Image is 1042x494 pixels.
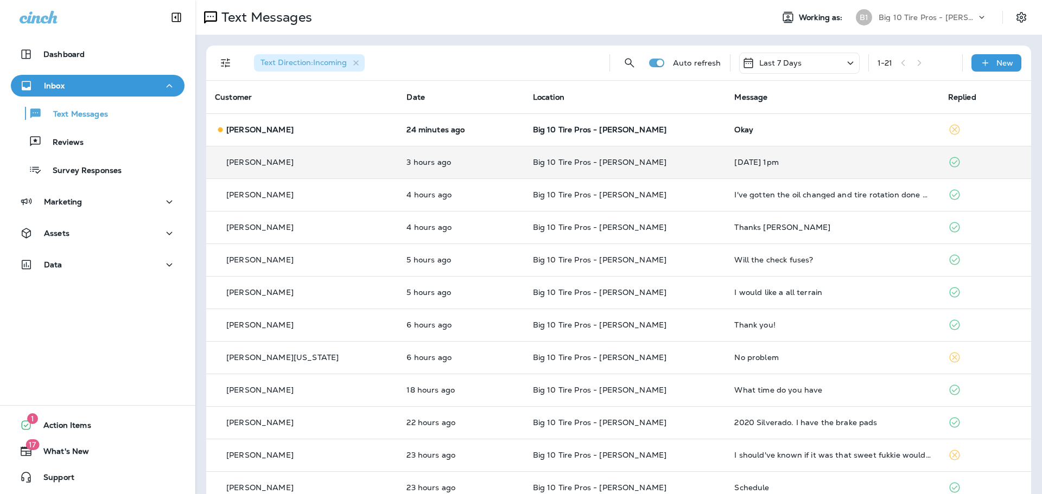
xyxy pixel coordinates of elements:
span: 17 [26,439,39,450]
p: Aug 21, 2025 02:40 PM [406,483,515,492]
p: Aug 22, 2025 02:07 PM [406,125,515,134]
div: Wednesday August 27th at 1pm [734,158,930,166]
span: Big 10 Tire Pros - [PERSON_NAME] [533,352,666,362]
div: I've gotten the oil changed and tire rotation done at the gluckstadt location a few weeks ago. Th... [734,190,930,199]
p: [PERSON_NAME][US_STATE] [226,353,339,362]
button: Marketing [11,191,185,213]
button: Settings [1012,8,1031,27]
p: Aug 22, 2025 07:43 AM [406,353,515,362]
p: [PERSON_NAME] [226,255,294,264]
p: Aug 21, 2025 03:23 PM [406,451,515,459]
button: Assets [11,222,185,244]
div: Thank you! [734,320,930,329]
span: Big 10 Tire Pros - [PERSON_NAME] [533,190,666,200]
button: Dashboard [11,43,185,65]
p: Aug 21, 2025 04:08 PM [406,418,515,427]
p: Big 10 Tire Pros - [PERSON_NAME] [879,13,976,22]
p: [PERSON_NAME] [226,483,294,492]
p: [PERSON_NAME] [226,386,294,394]
button: Collapse Sidebar [161,7,192,28]
span: Big 10 Tire Pros - [PERSON_NAME] [533,287,666,297]
p: Data [44,260,62,269]
p: Auto refresh [673,59,721,67]
div: I would like a all terrain [734,288,930,297]
p: [PERSON_NAME] [226,125,294,134]
div: Will the check fuses? [734,255,930,264]
span: Big 10 Tire Pros - [PERSON_NAME] [533,320,666,330]
p: Aug 22, 2025 10:22 AM [406,190,515,199]
p: Marketing [44,197,82,206]
span: Date [406,92,425,102]
span: Support [33,473,74,486]
div: Text Direction:Incoming [254,54,365,72]
div: Schedule [734,483,930,492]
button: Search Messages [619,52,640,74]
p: Aug 22, 2025 10:50 AM [406,158,515,166]
p: [PERSON_NAME] [226,288,294,297]
button: Support [11,466,185,488]
p: [PERSON_NAME] [226,158,294,166]
div: I should've known if it was that sweet fukkie would have said something we good [734,451,930,459]
div: What time do you have [734,386,930,394]
span: What's New [33,447,89,460]
button: Filters [215,52,237,74]
p: Reviews [42,138,84,148]
span: Action Items [33,421,91,434]
button: Text Messages [11,102,185,125]
p: Aug 22, 2025 09:29 AM [406,255,515,264]
div: 1 - 21 [878,59,893,67]
span: Big 10 Tire Pros - [PERSON_NAME] [533,255,666,265]
p: Survey Responses [42,166,122,176]
span: Big 10 Tire Pros - [PERSON_NAME] [533,222,666,232]
span: Big 10 Tire Pros - [PERSON_NAME] [533,483,666,492]
p: New [996,59,1013,67]
p: Inbox [44,81,65,90]
span: Working as: [799,13,845,22]
span: Message [734,92,767,102]
p: [PERSON_NAME] [226,451,294,459]
button: 1Action Items [11,414,185,436]
span: Text Direction : Incoming [260,57,347,67]
p: Text Messages [42,110,108,120]
div: No problem [734,353,930,362]
span: Big 10 Tire Pros - [PERSON_NAME] [533,157,666,167]
p: Aug 22, 2025 07:56 AM [406,320,515,329]
div: B1 [856,9,872,25]
div: Okay [734,125,930,134]
p: Text Messages [217,9,312,25]
span: Replied [948,92,976,102]
p: [PERSON_NAME] [226,418,294,427]
button: Reviews [11,130,185,153]
p: Aug 21, 2025 08:19 PM [406,386,515,394]
span: Location [533,92,564,102]
span: Big 10 Tire Pros - [PERSON_NAME] [533,385,666,395]
button: Survey Responses [11,158,185,181]
span: Customer [215,92,252,102]
button: 17What's New [11,440,185,462]
p: Aug 22, 2025 09:16 AM [406,288,515,297]
p: [PERSON_NAME] [226,320,294,329]
button: Inbox [11,75,185,97]
button: Data [11,254,185,275]
span: Big 10 Tire Pros - [PERSON_NAME] [533,418,666,427]
p: Assets [44,229,69,238]
p: [PERSON_NAME] [226,190,294,199]
p: [PERSON_NAME] [226,223,294,232]
p: Last 7 Days [759,59,802,67]
p: Aug 22, 2025 09:59 AM [406,223,515,232]
span: Big 10 Tire Pros - [PERSON_NAME] [533,450,666,460]
div: Thanks Monica [734,223,930,232]
div: 2020 Silverado. I have the brake pads [734,418,930,427]
p: Dashboard [43,50,85,59]
span: 1 [27,413,38,424]
span: Big 10 Tire Pros - [PERSON_NAME] [533,125,666,134]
